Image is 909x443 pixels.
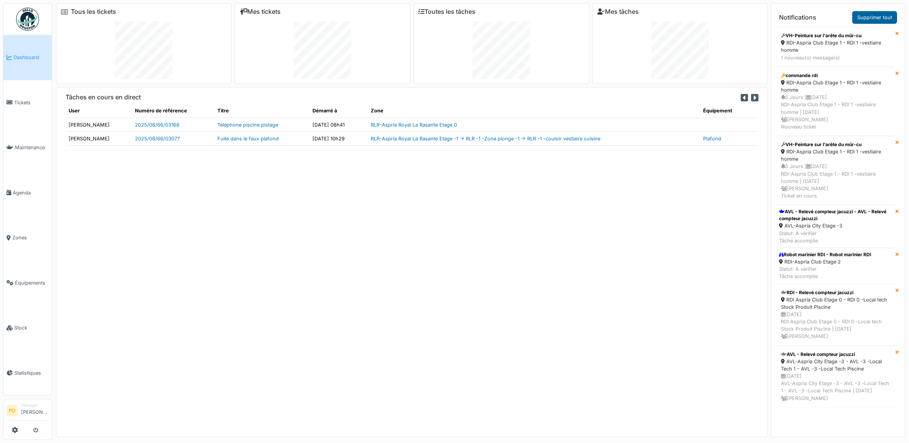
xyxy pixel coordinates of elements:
[776,284,895,346] a: RDI - Relevé compteur jacuzzi RDI Aspria Club Etage 0 - RDI 0 -Local tech Stock Produit Piscine [...
[779,258,871,265] div: RDI-Aspria Club Etage 2
[779,265,871,280] div: Statut: À vérifier Tâche accomplie
[779,251,871,258] div: Robot marinier RDI - Robot marinier RDI
[419,8,476,15] a: Toutes les tâches
[371,136,600,142] a: RLR-Aspria Royal La Rasante Etage -1 -> RLR -1 -Zone plonge -1 -> RLR -1 -couloir vestiaire cuisine
[776,67,895,136] a: commande rdi RDI-Aspria Club Etage 1 - RDI 1 -vestiaire homme 5 Jours |[DATE]RDI-Aspria Club Etag...
[16,8,39,31] img: Badge_color-CXgf-gQk.svg
[3,351,52,396] a: Statistiques
[217,136,279,142] a: Fuite dans le faux plafond
[776,136,895,205] a: VH-Peinture sur l'arête du mûr-cu RDI-Aspria Club Etage 1 - RDI 1 -vestiaire homme 5 Jours |[DATE...
[14,369,49,377] span: Statistiques
[781,289,890,296] div: RDI - Relevé compteur jacuzzi
[781,32,890,39] div: VH-Peinture sur l'arête du mûr-cu
[776,248,895,284] a: Robot marinier RDI - Robot marinier RDI RDI-Aspria Club Etage 2 Statut: À vérifierTâche accomplie
[309,132,368,145] td: [DATE] 10h29
[7,402,49,421] a: PD Manager[PERSON_NAME]
[700,104,758,118] th: Équipement
[781,54,890,61] div: 1 nouveau(x) message(s)
[779,222,892,229] div: AVL-Aspria City Etage -3
[132,104,214,118] th: Numéro de référence
[781,39,890,54] div: RDI-Aspria Club Etage 1 - RDI 1 -vestiaire homme
[135,136,180,142] a: 2025/08/66/03077
[776,346,895,407] a: AVL - Relevé compteur jacuzzi AVL-Aspria City Etage -3 - AVL -3 -Local Tech 1 - AVL -3 -Local Tec...
[781,94,890,130] div: 5 Jours | [DATE] RDI-Aspria Club Etage 1 - RDI 1 -vestiaire homme | [DATE] [PERSON_NAME] Nouveau ...
[779,14,816,21] h6: Notifications
[309,104,368,118] th: Démarré à
[781,296,890,311] div: RDI Aspria Club Etage 0 - RDI 0 -Local tech Stock Produit Piscine
[135,122,179,128] a: 2025/08/66/03168
[14,324,49,331] span: Stock
[781,72,890,79] div: commande rdi
[66,94,141,101] h6: Tâches en cours en direct
[14,99,49,106] span: Tickets
[7,405,18,417] li: PD
[3,35,52,80] a: Dashboard
[781,358,890,372] div: AVL-Aspria City Etage -3 - AVL -3 -Local Tech 1 - AVL -3 -Local Tech Piscine
[240,8,281,15] a: Mes tickets
[309,118,368,132] td: [DATE] 08h41
[21,402,49,408] div: Manager
[371,122,457,128] a: RLR-Aspria Royal La Rasante Etage 0
[3,125,52,170] a: Maintenance
[781,351,890,358] div: AVL - Relevé compteur jacuzzi
[3,305,52,351] a: Stock
[66,118,132,132] td: [PERSON_NAME]
[781,148,890,163] div: RDI-Aspria Club Etage 1 - RDI 1 -vestiaire homme
[779,230,892,244] div: Statut: À vérifier Tâche accomplie
[3,170,52,216] a: Agenda
[3,80,52,125] a: Tickets
[15,144,49,151] span: Maintenance
[12,234,49,241] span: Zones
[703,136,721,142] a: Plafond
[781,311,890,340] div: [DATE] RDI Aspria Club Etage 0 - RDI 0 -Local tech Stock Produit Piscine | [DATE] [PERSON_NAME]
[214,104,309,118] th: Titre
[852,11,897,24] a: Supprimer tout
[368,104,700,118] th: Zone
[69,108,80,114] span: translation missing: fr.shared.user
[776,205,895,248] a: AVL - Relevé compteur jacuzzi - AVL - Relevé compteur jacuzzi AVL-Aspria City Etage -3 Statut: À ...
[21,402,49,419] li: [PERSON_NAME]
[597,8,639,15] a: Mes tâches
[13,54,49,61] span: Dashboard
[776,27,895,67] a: VH-Peinture sur l'arête du mûr-cu RDI-Aspria Club Etage 1 - RDI 1 -vestiaire homme 1 nouveau(x) m...
[13,189,49,196] span: Agenda
[66,132,132,145] td: [PERSON_NAME]
[781,79,890,94] div: RDI-Aspria Club Etage 1 - RDI 1 -vestiaire homme
[3,215,52,260] a: Zones
[71,8,116,15] a: Tous les tickets
[779,208,892,222] div: AVL - Relevé compteur jacuzzi - AVL - Relevé compteur jacuzzi
[781,163,890,199] div: 5 Jours | [DATE] RDI-Aspria Club Etage 1 - RDI 1 -vestiaire homme | [DATE] [PERSON_NAME] Ticket e...
[781,372,890,402] div: [DATE] AVL-Aspria City Etage -3 - AVL -3 -Local Tech 1 - AVL -3 -Local Tech Piscine | [DATE] [PER...
[3,260,52,306] a: Équipements
[15,279,49,287] span: Équipements
[217,122,278,128] a: Téléphone piscine pistage
[781,141,890,148] div: VH-Peinture sur l'arête du mûr-cu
